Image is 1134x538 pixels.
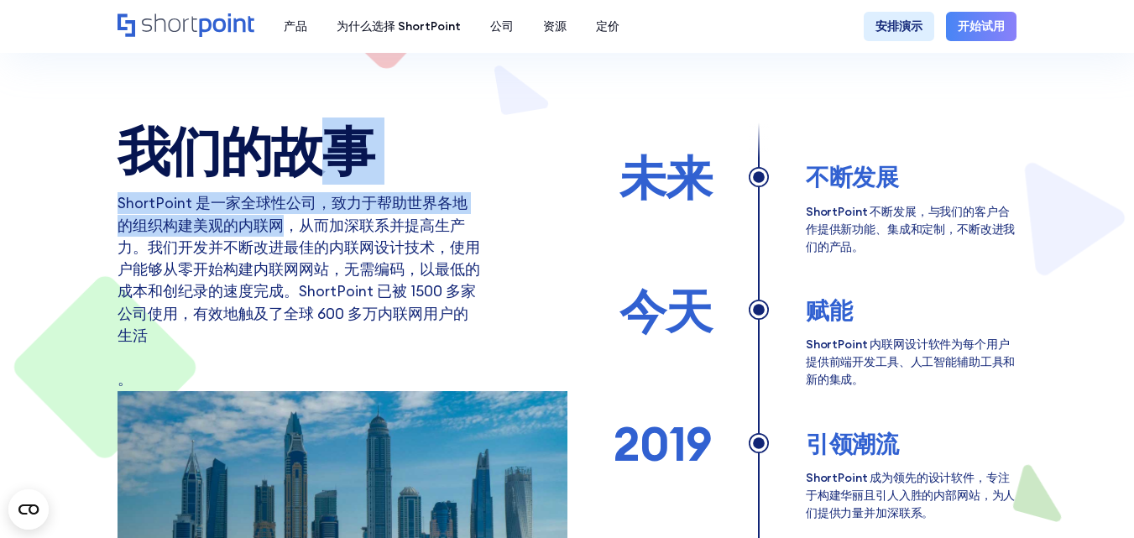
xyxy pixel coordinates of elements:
[806,204,1015,254] font: ShortPoint 不断发展，与我们的客户合作提供新功能、集成和定制，不断改进我们的产品。
[619,281,712,341] font: 今天
[118,369,133,389] font: 。
[958,18,1005,34] font: 开始试用
[118,118,374,185] font: 我们的故事
[806,470,1015,520] font: ShortPoint 成为领先的设计软件，专注于构建华丽且引人入胜的内部网站，为人们提供力量并加深联系。
[946,12,1016,41] a: 开始试用
[528,12,581,41] a: 资源
[806,295,852,326] font: 赋能
[806,337,1015,387] font: ShortPoint 内联网设计软件为每个用户提供前端开发工具、人工智能辅助工具和新的集成。
[543,18,567,34] font: 资源
[490,18,514,34] font: 公司
[269,12,321,41] a: 产品
[875,18,922,34] font: 安排演示
[475,12,528,41] a: 公司
[337,18,461,34] font: 为什么选择 ShortPoint
[8,489,49,530] button: Open CMP widget
[321,12,475,41] a: 为什么选择 ShortPoint
[806,162,899,192] font: 不断发展
[614,414,712,473] font: 2019
[284,18,307,34] font: 产品
[619,148,712,207] font: 未来
[1050,457,1134,538] iframe: 聊天小部件
[581,12,634,41] a: 定价
[118,193,480,345] font: ShortPoint 是一家全球性公司，致力于帮助世界各地的组织构建美观的内联网，从而加深联系并提高生产力。我们开发并不断改进最佳的内联网设计技术，使用户能够从零开始构建内联网网站，无需编码，以...
[596,18,619,34] font: 定价
[118,13,254,39] a: 家
[864,12,934,41] a: 安排演示
[806,429,899,459] font: 引领潮流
